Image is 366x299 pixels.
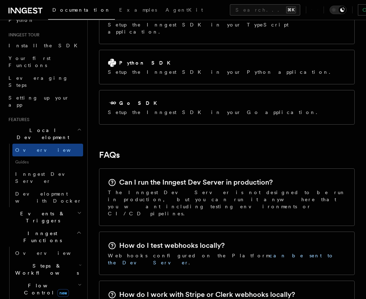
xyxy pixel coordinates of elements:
span: Python [8,17,34,23]
a: Python SDKSetup the Inngest SDK in your Python application. [99,50,355,84]
span: Development with Docker [15,191,82,204]
h2: How do I test webhooks locally? [119,240,225,250]
a: AgentKit [161,2,207,19]
span: Setting up your app [8,95,69,108]
span: Inngest tour [6,32,40,38]
span: Features [6,117,29,122]
a: Examples [115,2,161,19]
a: Documentation [48,2,115,20]
p: Setup the Inngest SDK in your Go application. [108,109,321,116]
span: Flow Control [12,282,78,296]
a: Development with Docker [12,187,83,207]
div: Local Development [6,144,83,207]
p: The Inngest Dev Server is not designed to be run in production, but you can run it anywhere that ... [108,189,346,217]
a: Setting up your app [6,91,83,111]
a: Go SDKSetup the Inngest SDK in your Go application. [99,90,355,125]
a: Leveraging Steps [6,72,83,91]
h2: Go SDK [119,100,161,107]
span: Events & Triggers [6,210,77,224]
a: Your first Functions [6,52,83,72]
button: Events & Triggers [6,207,83,227]
a: Install the SDK [6,39,83,52]
span: Your first Functions [8,55,51,68]
p: Setup the Inngest SDK in your Python application. [108,68,335,76]
button: Local Development [6,124,83,144]
span: Overview [15,250,88,256]
p: Setup the Inngest SDK in your TypeScript application. [108,21,346,35]
span: Examples [119,7,157,13]
button: Inngest Functions [6,227,83,247]
h2: Python SDK [119,59,175,66]
span: Steps & Workflows [12,262,79,276]
p: Webhooks configured on the Platform . [108,252,346,266]
h2: Can I run the Inngest Dev Server in production? [119,177,273,187]
a: Overview [12,247,83,259]
button: Toggle dark mode [330,6,347,14]
kbd: ⌘K [286,6,296,13]
span: Inngest Functions [6,230,76,244]
span: Overview [15,147,88,153]
button: Search...⌘K [230,4,300,16]
a: FAQs [99,150,120,160]
a: TypeScript SDKSetup the Inngest SDK in your TypeScript application. [99,2,355,44]
span: new [57,289,69,297]
span: Local Development [6,127,77,141]
a: Overview [12,144,83,156]
button: Steps & Workflows [12,259,83,279]
span: Leveraging Steps [8,75,68,88]
a: Inngest Dev Server [12,168,83,187]
button: Flow Controlnew [12,279,83,299]
a: Python [6,14,83,26]
span: AgentKit [165,7,203,13]
span: Documentation [52,7,111,13]
span: Install the SDK [8,43,82,48]
span: Inngest Dev Server [15,171,76,184]
span: Guides [12,156,83,168]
